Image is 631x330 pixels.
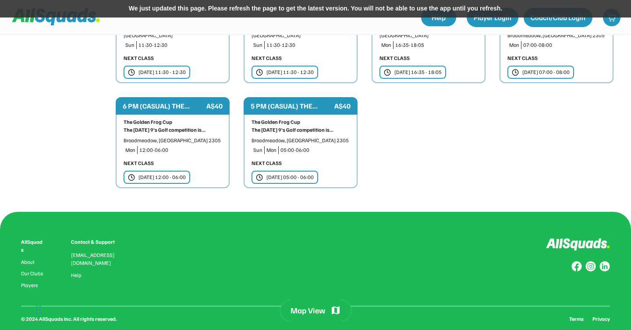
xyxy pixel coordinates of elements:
[379,54,410,62] div: NEXT CLASS
[138,41,222,49] div: 11:30-12:30
[124,137,222,144] div: Broadmeadow, [GEOGRAPHIC_DATA] 2305
[251,101,333,111] div: 5 PM (CASUAL) THE...
[599,261,610,272] img: Group%20copy%206.svg
[125,146,135,154] div: Mon
[522,68,570,76] div: [DATE] 07:00 - 08:00
[71,238,125,246] div: Contact & Support
[256,69,263,76] img: clock.svg
[523,41,606,49] div: 07:00-08:00
[123,101,205,111] div: 6 PM (CASUAL) THE...
[546,238,610,251] img: Logo%20inverted.svg
[512,69,519,76] img: clock.svg
[266,41,350,49] div: 11:30-12:30
[266,173,314,181] div: [DATE] 05:00 - 06:00
[124,54,154,62] div: NEXT CLASS
[384,69,391,76] img: clock.svg
[71,272,82,278] a: Help
[21,270,45,277] a: Our Clubs
[266,68,314,76] div: [DATE] 11:30 - 12:30
[379,32,478,39] div: [GEOGRAPHIC_DATA]
[138,68,186,76] div: [DATE] 11:30 - 12:30
[291,305,325,316] div: Map View
[252,32,350,39] div: [GEOGRAPHIC_DATA]
[280,146,350,154] div: 05:00-06:00
[395,41,478,49] div: 16:35-18:05
[124,118,222,134] div: The Golden Frog Cup The [DATE] 9's Golf competition is...
[128,69,135,76] img: clock.svg
[252,159,282,167] div: NEXT CLASS
[585,261,596,272] img: Group%20copy%207.svg
[125,41,135,49] div: Sun
[253,146,262,154] div: Sun
[128,174,135,181] img: clock.svg
[252,54,282,62] div: NEXT CLASS
[381,41,391,49] div: Mon
[206,101,223,111] div: A$40
[21,282,45,288] a: Players
[252,118,350,134] div: The Golden Frog Cup The [DATE] 9's Golf competition is...
[394,68,442,76] div: [DATE] 16:35 - 18:05
[507,54,538,62] div: NEXT CLASS
[124,159,154,167] div: NEXT CLASS
[571,261,582,272] img: Group%20copy%208.svg
[21,259,45,265] a: About
[252,137,350,144] div: Broadmeadow, [GEOGRAPHIC_DATA] 2305
[253,41,262,49] div: Sun
[21,238,45,254] div: AllSquads
[256,174,263,181] img: clock.svg
[138,173,186,181] div: [DATE] 12:00 - 06:00
[124,32,222,39] div: [GEOGRAPHIC_DATA]
[266,146,277,154] div: Mon
[71,251,125,267] div: [EMAIL_ADDRESS][DOMAIN_NAME]
[334,101,351,111] div: A$40
[139,146,222,154] div: 12:00-06:00
[509,41,519,49] div: Mon
[507,32,606,39] div: Broadmeadow, [GEOGRAPHIC_DATA] 2305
